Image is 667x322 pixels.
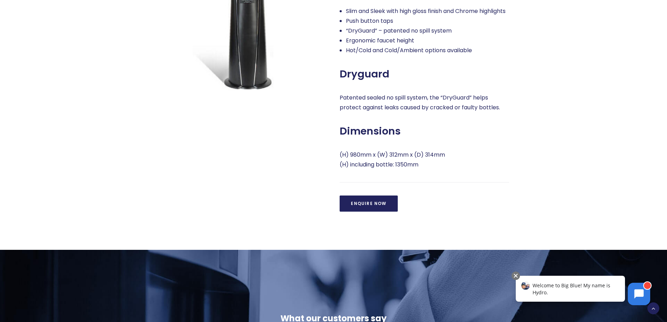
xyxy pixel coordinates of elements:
span: Dimensions [340,125,401,137]
li: Push button taps [346,16,509,26]
iframe: Chatbot [508,270,657,312]
span: Dryguard [340,68,389,80]
li: Ergonomic faucet height [346,36,509,46]
a: Enquire Now [340,196,397,212]
p: Patented sealed no spill system, the “DryGuard” helps protect against leaks caused by cracked or ... [340,93,509,112]
li: “DryGuard” – patented no spill system [346,26,509,36]
li: Slim and Sleek with high gloss finish and Chrome highlights [346,6,509,16]
p: (H) 980mm x (W) 312mm x (D) 314mm (H) including bottle: 1350mm [340,150,509,170]
li: Hot/Cold and Cold/Ambient options available [346,46,509,55]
